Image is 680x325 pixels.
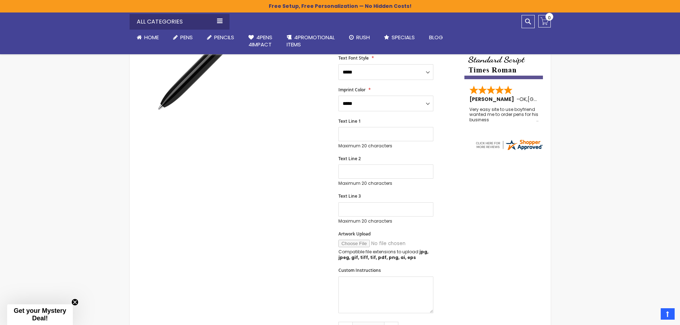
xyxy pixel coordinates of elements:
span: Custom Instructions [338,267,381,273]
span: Blog [429,34,443,41]
span: Text Line 2 [338,156,361,162]
p: Maximum 20 characters [338,143,433,149]
span: OK [519,96,527,103]
a: 0 [538,15,551,27]
span: Get your Mystery Deal! [14,307,66,322]
div: Very easy site to use boyfriend wanted me to order pens for his business [469,107,539,122]
span: Pens [180,34,193,41]
a: Rush [342,30,377,45]
a: 4PROMOTIONALITEMS [279,30,342,53]
a: Blog [422,30,450,45]
span: 0 [548,14,551,21]
a: 4Pens4impact [241,30,279,53]
span: Text Line 3 [338,193,361,199]
span: Imprint Color [338,87,366,93]
a: Pencils [200,30,241,45]
div: Get your Mystery Deal!Close teaser [7,304,73,325]
p: Compatible file extensions to upload: [338,249,433,260]
p: Maximum 20 characters [338,181,433,186]
span: 4PROMOTIONAL ITEMS [287,34,335,48]
span: Rush [356,34,370,41]
span: [PERSON_NAME] [469,96,517,103]
a: Pens [166,30,200,45]
span: Home [144,34,159,41]
span: Specials [392,34,415,41]
a: Specials [377,30,422,45]
a: Home [130,30,166,45]
strong: jpg, jpeg, gif, tiff, tif, pdf, png, ai, eps [338,249,428,260]
span: 4Pens 4impact [248,34,272,48]
span: - , [517,96,580,103]
span: Artwork Upload [338,231,371,237]
a: 4pens.com certificate URL [475,147,543,153]
span: Text Line 1 [338,118,361,124]
button: Close teaser [71,299,79,306]
span: [GEOGRAPHIC_DATA] [528,96,580,103]
span: Pencils [214,34,234,41]
div: All Categories [130,14,230,30]
img: 4pens.com widget logo [475,138,543,151]
span: Text Font Style [338,55,369,61]
p: Maximum 20 characters [338,218,433,224]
